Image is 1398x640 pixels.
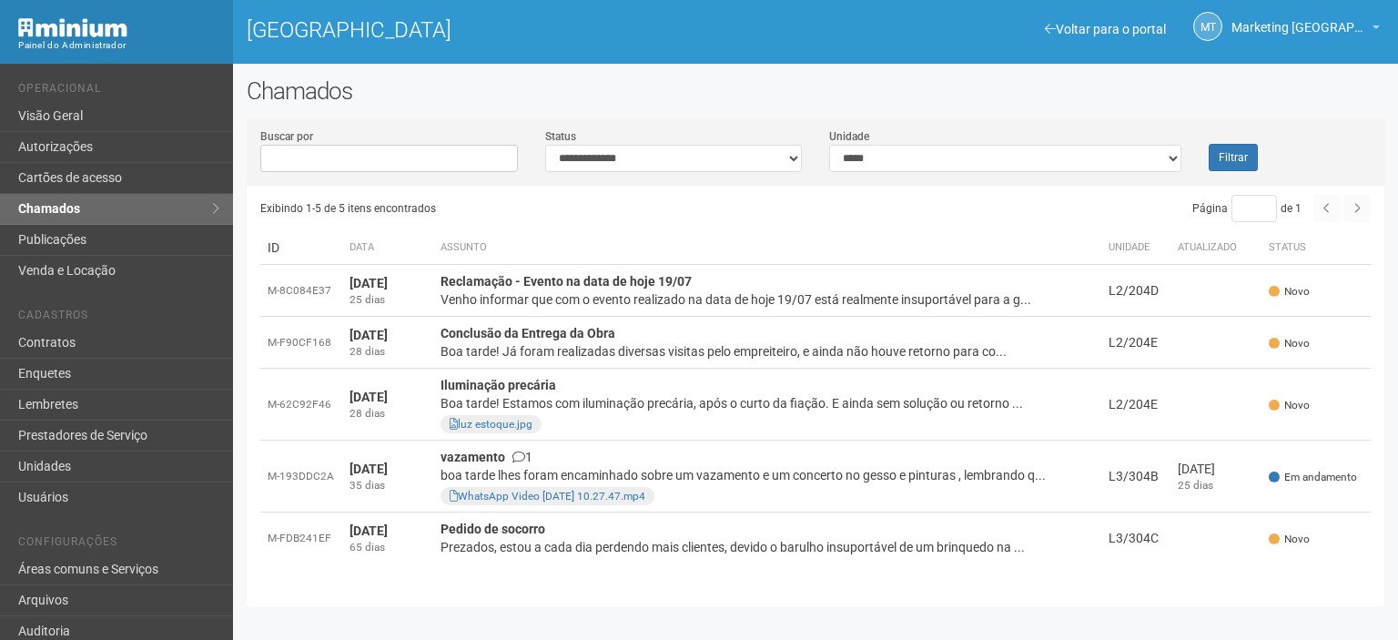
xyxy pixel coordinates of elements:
div: Boa tarde! Estamos com iluminação precária, após o curto da fiação. E ainda sem solução ou retorn... [441,394,1094,412]
th: Unidade [1101,231,1170,265]
span: 25 dias [1178,479,1213,492]
a: Voltar para o portal [1045,22,1166,36]
th: Assunto [433,231,1101,265]
strong: Reclamação - Evento na data de hoje 19/07 [441,274,692,289]
span: Novo [1269,284,1310,300]
td: L3/304B [1101,441,1170,513]
li: Operacional [18,82,219,101]
td: ID [260,231,342,265]
div: Boa tarde! Já foram realizadas diversas visitas pelo empreiteiro, e ainda não houve retorno para ... [441,342,1094,361]
div: Exibindo 1-5 de 5 itens encontrados [260,195,810,222]
td: M-62C92F46 [260,369,342,441]
strong: [DATE] [349,462,388,476]
td: M-8C084E37 [260,265,342,317]
span: 1 [512,450,532,464]
strong: [DATE] [349,276,388,290]
label: Unidade [829,128,869,145]
strong: Iluminação precária [441,378,556,392]
th: Atualizado [1170,231,1261,265]
h1: [GEOGRAPHIC_DATA] [247,18,802,42]
td: M-F90CF168 [260,317,342,369]
strong: [DATE] [349,390,388,404]
td: L2/204E [1101,317,1170,369]
strong: vazamento [441,450,505,464]
strong: [DATE] [349,523,388,538]
td: M-193DDC2A [260,441,342,513]
div: 28 dias [349,344,426,360]
td: L2/204E [1101,369,1170,441]
div: boa tarde lhes foram encaminhado sobre um vazamento e um concerto no gesso e pinturas , lembrando... [441,466,1094,484]
li: Configurações [18,535,219,554]
a: WhatsApp Video [DATE] 10.27.47.mp4 [450,490,645,503]
span: Novo [1269,398,1310,413]
td: L2/204D [1101,265,1170,317]
span: Em andamento [1269,470,1357,485]
td: L3/304C [1101,513,1170,564]
div: [DATE] [1178,460,1254,478]
div: 65 dias [349,540,426,555]
span: Página de 1 [1192,202,1302,215]
th: Data [342,231,433,265]
div: 28 dias [349,406,426,422]
a: Marketing [GEOGRAPHIC_DATA] [1231,23,1380,37]
li: Cadastros [18,309,219,328]
div: Prezados, estou a cada dia perdendo mais clientes, devido o barulho insuportável de um brinquedo ... [441,538,1094,556]
strong: Conclusão da Entrega da Obra [441,326,615,340]
td: M-FDB241EF [260,513,342,564]
a: MT [1193,12,1222,41]
div: 35 dias [349,478,426,493]
span: Novo [1269,532,1310,547]
img: Minium [18,18,127,37]
button: Filtrar [1209,144,1258,171]
strong: Pedido de socorro [441,522,545,536]
div: Venho informar que com o evento realizado na data de hoje 19/07 está realmente insuportável para ... [441,290,1094,309]
span: Novo [1269,336,1310,351]
h2: Chamados [247,77,1384,105]
div: Painel do Administrador [18,37,219,54]
div: 25 dias [349,292,426,308]
strong: [DATE] [349,328,388,342]
span: Marketing Taquara Plaza [1231,3,1368,35]
a: luz estoque.jpg [450,418,532,431]
label: Buscar por [260,128,313,145]
th: Status [1261,231,1371,265]
label: Status [545,128,576,145]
